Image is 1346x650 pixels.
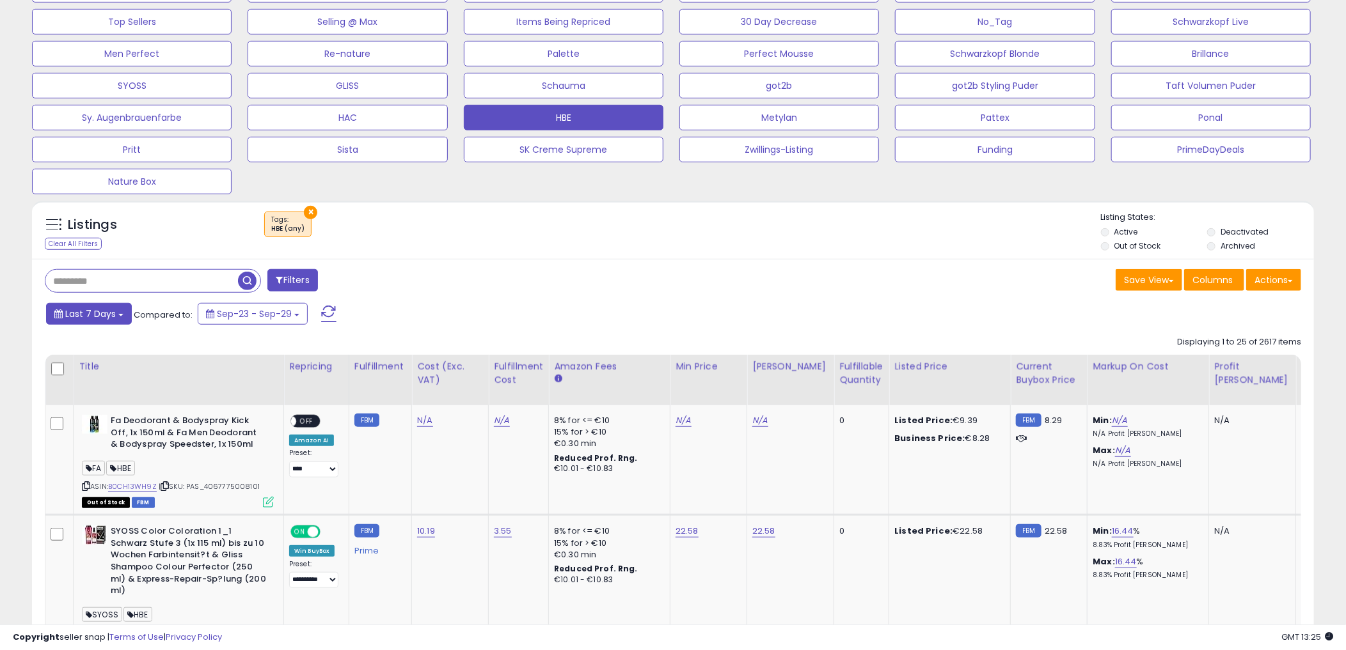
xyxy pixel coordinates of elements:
[679,105,879,130] button: Metylan
[289,545,335,557] div: Win BuyBox
[1112,414,1127,427] a: N/A
[82,415,274,506] div: ASIN:
[1093,525,1112,537] b: Min:
[292,527,308,538] span: ON
[554,463,660,474] div: €10.01 - €10.83
[1115,555,1137,568] a: 16.44
[839,415,879,426] div: 0
[45,238,102,250] div: Clear All Filters
[464,41,663,66] button: Palette
[1281,631,1333,643] span: 2025-10-7 13:25 GMT
[267,269,317,291] button: Filters
[111,525,266,600] b: SYOSS Color Coloration 1_1 Schwarz Stufe 3 (1x 115 ml) bis zu 10 Wochen Farbintensit?t & Gliss Sh...
[1111,105,1311,130] button: Ponal
[554,549,660,561] div: €0.30 min
[1093,525,1199,549] div: %
[895,73,1095,98] button: got2b Styling Puder
[554,525,660,537] div: 8% for <= €10
[123,607,152,622] span: HBE
[554,563,638,574] b: Reduced Prof. Rng.
[1016,524,1041,538] small: FBM
[1246,269,1301,291] button: Actions
[894,432,965,444] b: Business Price:
[1116,269,1182,291] button: Save View
[82,525,107,545] img: 41CwtC0EMYL._SL40_.jpg
[1093,444,1115,456] b: Max:
[676,360,741,373] div: Min Price
[894,525,1001,537] div: €22.58
[32,169,232,194] button: Nature Box
[679,41,879,66] button: Perfect Mousse
[1177,336,1301,348] div: Displaying 1 to 25 of 2617 items
[354,360,406,373] div: Fulfillment
[752,360,828,373] div: [PERSON_NAME]
[554,453,638,463] b: Reduced Prof. Rng.
[895,9,1095,35] button: No_Tag
[289,360,344,373] div: Repricing
[354,524,379,538] small: FBM
[1114,240,1161,251] label: Out of Stock
[1192,274,1233,286] span: Columns
[895,105,1095,130] button: Pattex
[1016,414,1041,427] small: FBM
[554,360,665,373] div: Amazon Fees
[32,137,232,162] button: Pritt
[839,360,883,387] div: Fulfillable Quantity
[159,481,260,491] span: | SKU: PAS_4067775008101
[13,631,222,644] div: seller snap | |
[106,461,135,476] span: HBE
[248,105,447,130] button: HAC
[289,435,334,446] div: Amazon AI
[1093,460,1199,468] p: N/A Profit [PERSON_NAME]
[554,426,660,438] div: 15% for > €10
[289,560,339,589] div: Preset:
[752,525,775,538] a: 22.58
[464,9,663,35] button: Items Being Repriced
[354,541,402,556] div: Prime
[1214,360,1290,387] div: Profit [PERSON_NAME]
[894,525,953,537] b: Listed Price:
[32,9,232,35] button: Top Sellers
[1093,556,1199,580] div: %
[166,631,222,643] a: Privacy Policy
[32,41,232,66] button: Men Perfect
[132,497,155,508] span: FBM
[1111,137,1311,162] button: PrimeDayDeals
[1111,73,1311,98] button: Taft Volumen Puder
[82,607,122,622] span: SYOSS
[248,137,447,162] button: Sista
[894,414,953,426] b: Listed Price:
[13,631,59,643] strong: Copyright
[79,360,278,373] div: Title
[1214,525,1286,537] div: N/A
[554,538,660,549] div: 15% for > €10
[82,461,105,476] span: FA
[1111,41,1311,66] button: Brillance
[464,73,663,98] button: Schauma
[1045,525,1068,537] span: 22.58
[417,525,435,538] a: 10.19
[417,360,483,387] div: Cost (Exc. VAT)
[46,303,132,325] button: Last 7 Days
[894,415,1001,426] div: €9.39
[676,525,699,538] a: 22.58
[1093,541,1199,550] p: 8.83% Profit [PERSON_NAME]
[248,41,447,66] button: Re-nature
[494,360,543,387] div: Fulfillment Cost
[198,303,308,325] button: Sep-23 - Sep-29
[839,525,879,537] div: 0
[217,307,292,320] span: Sep-23 - Sep-29
[494,525,512,538] a: 3.55
[554,415,660,426] div: 8% for <= €10
[271,224,305,233] div: HBE (any)
[271,215,305,234] span: Tags :
[1115,444,1130,457] a: N/A
[554,575,660,585] div: €10.01 - €10.83
[1184,269,1244,291] button: Columns
[1093,414,1112,426] b: Min:
[1093,360,1203,373] div: Markup on Cost
[82,497,130,508] span: All listings that are currently out of stock and unavailable for purchase on Amazon
[679,137,879,162] button: Zwillings-Listing
[752,414,768,427] a: N/A
[494,414,509,427] a: N/A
